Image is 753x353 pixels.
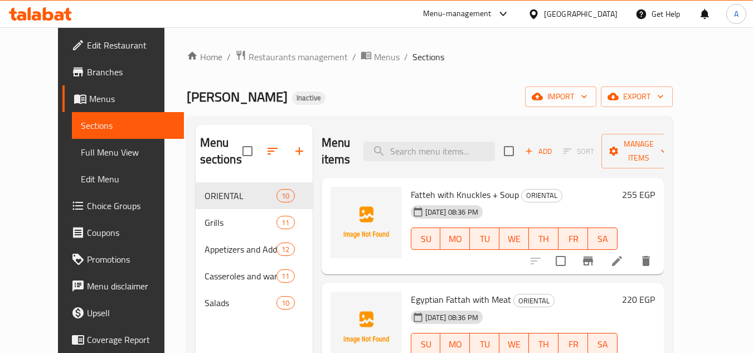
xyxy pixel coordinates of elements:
[525,86,596,107] button: import
[62,326,184,353] a: Coverage Report
[411,291,511,308] span: Egyptian Fattah with Meat
[187,50,673,64] nav: breadcrumb
[196,209,313,236] div: Grills11
[521,143,556,160] button: Add
[205,296,277,310] span: Salads
[331,187,402,258] img: Fatteh with Knuckles + Soup
[588,228,618,250] button: SA
[563,231,584,247] span: FR
[89,92,175,105] span: Menus
[610,90,664,104] span: export
[196,182,313,209] div: ORIENTAL10
[196,178,313,321] nav: Menu sections
[196,289,313,316] div: Salads10
[363,142,495,161] input: search
[276,296,294,310] div: items
[292,91,326,105] div: Inactive
[575,248,601,274] button: Branch-specific-item
[497,139,521,163] span: Select section
[499,228,529,250] button: WE
[62,273,184,299] a: Menu disclaimer
[529,228,558,250] button: TH
[62,219,184,246] a: Coupons
[411,186,519,203] span: Fatteh with Knuckles + Soup
[286,138,313,165] button: Add section
[404,50,408,64] li: /
[352,50,356,64] li: /
[72,139,184,166] a: Full Menu View
[622,187,655,202] h6: 255 EGP
[87,279,175,293] span: Menu disclaimer
[87,65,175,79] span: Branches
[87,199,175,212] span: Choice Groups
[416,336,436,352] span: SU
[522,189,562,202] span: ORIENTAL
[205,189,277,202] div: ORIENTAL
[440,228,470,250] button: MO
[276,189,294,202] div: items
[87,253,175,266] span: Promotions
[200,134,242,168] h2: Menu sections
[235,50,348,64] a: Restaurants management
[87,38,175,52] span: Edit Restaurant
[633,248,659,274] button: delete
[322,134,351,168] h2: Menu items
[374,50,400,64] span: Menus
[592,231,613,247] span: SA
[259,138,286,165] span: Sort sections
[470,228,499,250] button: TU
[445,336,465,352] span: MO
[533,336,554,352] span: TH
[62,246,184,273] a: Promotions
[601,134,676,168] button: Manage items
[72,112,184,139] a: Sections
[277,271,294,282] span: 11
[205,243,277,256] div: Appetizers and Add-Ons
[276,269,294,283] div: items
[504,336,524,352] span: WE
[544,8,618,20] div: [GEOGRAPHIC_DATA]
[187,50,222,64] a: Home
[62,192,184,219] a: Choice Groups
[563,336,584,352] span: FR
[62,85,184,112] a: Menus
[205,216,277,229] div: Grills
[423,7,492,21] div: Menu-management
[62,32,184,59] a: Edit Restaurant
[292,93,326,103] span: Inactive
[445,231,465,247] span: MO
[249,50,348,64] span: Restaurants management
[205,269,277,283] div: Casseroles and waraa'
[361,50,400,64] a: Menus
[523,145,553,158] span: Add
[474,336,495,352] span: TU
[81,146,175,159] span: Full Menu View
[196,236,313,263] div: Appetizers and Add-Ons12
[277,217,294,228] span: 11
[72,166,184,192] a: Edit Menu
[412,50,444,64] span: Sections
[187,84,288,109] span: [PERSON_NAME]
[421,312,483,323] span: [DATE] 08:36 PM
[87,306,175,320] span: Upsell
[81,119,175,132] span: Sections
[534,90,587,104] span: import
[610,254,624,268] a: Edit menu item
[513,294,555,307] div: ORIENTAL
[421,207,483,217] span: [DATE] 08:36 PM
[62,59,184,85] a: Branches
[276,216,294,229] div: items
[277,298,294,308] span: 10
[196,263,313,289] div: Casseroles and waraa'11
[411,228,441,250] button: SU
[277,244,294,255] span: 12
[87,333,175,346] span: Coverage Report
[592,336,613,352] span: SA
[734,8,739,20] span: A
[504,231,524,247] span: WE
[236,139,259,163] span: Select all sections
[416,231,436,247] span: SU
[558,228,588,250] button: FR
[87,226,175,239] span: Coupons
